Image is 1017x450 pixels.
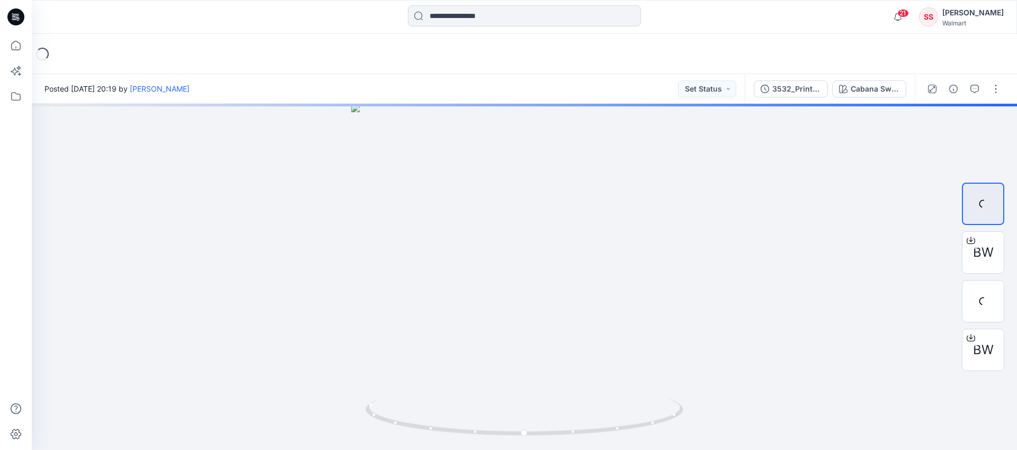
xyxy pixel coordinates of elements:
div: SS [919,7,938,26]
span: Posted [DATE] 20:19 by [44,83,190,94]
span: BW [973,340,994,359]
button: Details [945,80,962,97]
span: BW [973,243,994,262]
div: 3532_Printed Short_ASTM_GRADING VERIFICATION [772,83,821,95]
button: Cabana Swim Print [832,80,906,97]
div: Cabana Swim Print [851,83,899,95]
div: Walmart [942,19,1004,27]
span: 21 [897,9,909,17]
button: 3532_Printed Short_ASTM_GRADING VERIFICATION [754,80,828,97]
a: [PERSON_NAME] [130,84,190,93]
div: [PERSON_NAME] [942,6,1004,19]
